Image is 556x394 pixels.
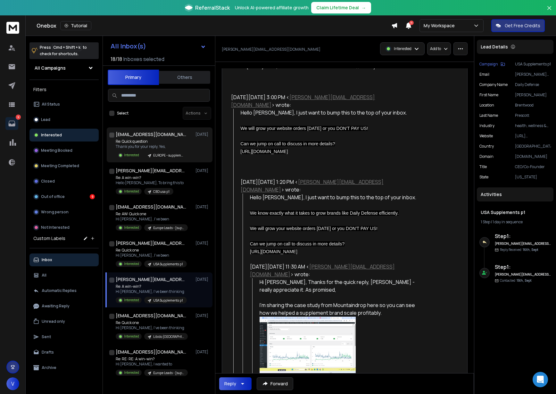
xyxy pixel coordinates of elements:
[124,225,139,230] p: Interested
[219,377,252,390] button: Reply
[153,153,184,158] p: EUROPE - supplements ecommerce
[195,204,210,210] p: [DATE]
[41,133,62,138] p: Interested
[479,62,505,67] button: Campaign
[29,206,99,218] button: Wrong person
[515,62,551,67] p: USA Supplements p1
[16,115,21,120] p: 9
[35,65,66,71] h1: All Campaigns
[41,225,70,230] p: Not Interested
[231,93,418,109] div: [DATE][DATE] 3:00 PM < > wrote:
[481,219,550,225] div: |
[111,43,146,49] h1: All Inbox(s)
[153,226,184,230] p: Europe Leads - [supplements] p1
[42,365,56,370] p: Archive
[153,189,170,194] p: CBD usa p1
[479,72,489,77] p: Email
[311,2,371,13] button: Claim Lifetime Deal→
[515,154,551,159] p: [DOMAIN_NAME]
[29,129,99,141] button: Interested
[42,257,52,262] p: Inbox
[515,92,551,98] p: [PERSON_NAME]
[250,226,378,231] span: We will grow your website orders [DATE] or you DON'T PAY US!
[250,241,344,246] span: Can we jump on call to discuss in more details?
[505,22,540,29] p: Get Free Credits
[515,103,551,108] p: Brentwood
[241,178,419,193] div: [DATE][DATE] 1:20 PM < > wrote:
[479,164,487,169] p: title
[41,163,79,168] p: Meeting Completed
[515,164,551,169] p: CEO/Co-Founder
[116,356,188,362] p: Re: RE: RE: A win-win?
[42,102,60,107] p: All Status
[479,113,498,118] p: Last Name
[241,178,384,193] a: [PERSON_NAME][EMAIL_ADDRESS][DOMAIN_NAME]
[29,284,99,297] button: Automatic Replies
[430,46,441,51] p: Add to
[116,320,188,325] p: Re: Quick one
[29,253,99,266] button: Inbox
[111,55,122,63] span: 18 / 18
[195,313,210,318] p: [DATE]
[29,190,99,203] button: Out of office9
[153,298,183,303] p: USA Supplements p1
[124,298,139,303] p: Interested
[479,175,488,180] p: State
[515,123,551,128] p: health, wellness & fitness
[90,194,95,199] div: 9
[124,261,139,266] p: Interested
[42,273,46,278] p: All
[42,288,77,293] p: Automatic Replies
[37,21,391,30] div: Onebox
[42,334,51,339] p: Sent
[29,361,99,374] button: Archive
[479,123,494,128] p: industry
[495,241,551,246] h6: [PERSON_NAME][EMAIL_ADDRESS][DOMAIN_NAME]
[116,313,186,319] h1: [EMAIL_ADDRESS][DOMAIN_NAME] +1
[29,269,99,282] button: All
[424,22,457,29] p: My Workspace
[479,62,498,67] p: Campaign
[41,210,69,215] p: Wrong person
[116,139,188,144] p: Re: Quick question
[250,193,418,201] div: Hello [PERSON_NAME], I just want to bump this to the top of your inbox.
[29,144,99,157] button: Meeting Booked
[29,300,99,313] button: Awaiting Reply
[195,241,210,246] p: [DATE]
[105,40,211,53] button: All Inbox(s)
[500,278,532,283] p: Contacted
[195,277,210,282] p: [DATE]
[41,148,72,153] p: Meeting Booked
[116,349,186,355] h1: [EMAIL_ADDRESS][DOMAIN_NAME] +2
[195,132,210,137] p: [DATE]
[493,219,523,225] span: 1 day in sequence
[250,249,297,254] span: [URL][DOMAIN_NAME]
[533,372,548,387] div: Open Intercom Messenger
[195,168,210,173] p: [DATE]
[241,126,368,131] span: We will grow your website orders [DATE] or you DON'T PAY US!
[40,44,87,57] p: Press to check for shortcuts.
[515,144,551,149] p: [GEOGRAPHIC_DATA]
[124,189,139,194] p: Interested
[515,113,551,118] p: Prescott
[116,248,187,253] p: Re: Quick one
[41,117,50,122] p: Lead
[479,154,494,159] p: domain
[515,175,551,180] p: [US_STATE]
[195,349,210,355] p: [DATE]
[260,278,419,294] div: Hi [PERSON_NAME], Thanks for the quick reply, [PERSON_NAME] - really appreciate it. As promised,
[29,113,99,126] button: Lead
[108,70,159,85] button: Primary
[481,44,508,50] p: Lead Details
[29,330,99,343] button: Sent
[116,253,187,258] p: Hi [PERSON_NAME] , I’ve been
[29,346,99,359] button: Drafts
[116,240,186,246] h1: [PERSON_NAME][EMAIL_ADDRESS][DOMAIN_NAME]
[260,301,419,317] div: I’m sharing the case study from Mountaindrop here so you can see how we helped a supplement brand...
[153,334,184,339] p: Libido [GEOGRAPHIC_DATA]
[116,276,186,283] h1: [PERSON_NAME][EMAIL_ADDRESS][DOMAIN_NAME]
[231,94,375,108] a: [PERSON_NAME][EMAIL_ADDRESS][DOMAIN_NAME]
[116,284,187,289] p: Re: A win-win?
[479,133,493,139] p: website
